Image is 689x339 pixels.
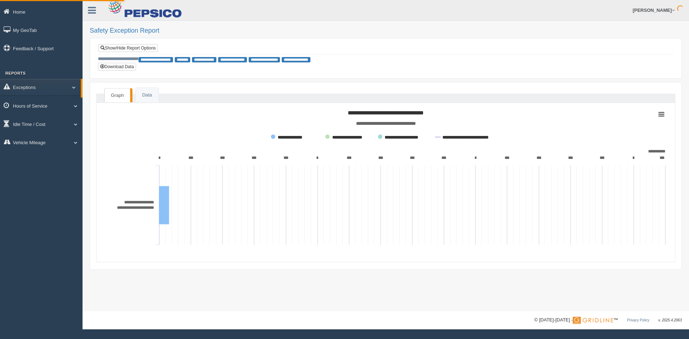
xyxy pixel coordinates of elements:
[98,44,158,52] a: Show/Hide Report Options
[98,63,136,71] button: Download Data
[90,27,682,34] h2: Safety Exception Report
[534,316,682,324] div: © [DATE]-[DATE] - ™
[136,88,158,103] a: Data
[658,318,682,322] span: v. 2025.4.2063
[573,317,613,324] img: Gridline
[627,318,649,322] a: Privacy Policy
[104,88,130,103] a: Graph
